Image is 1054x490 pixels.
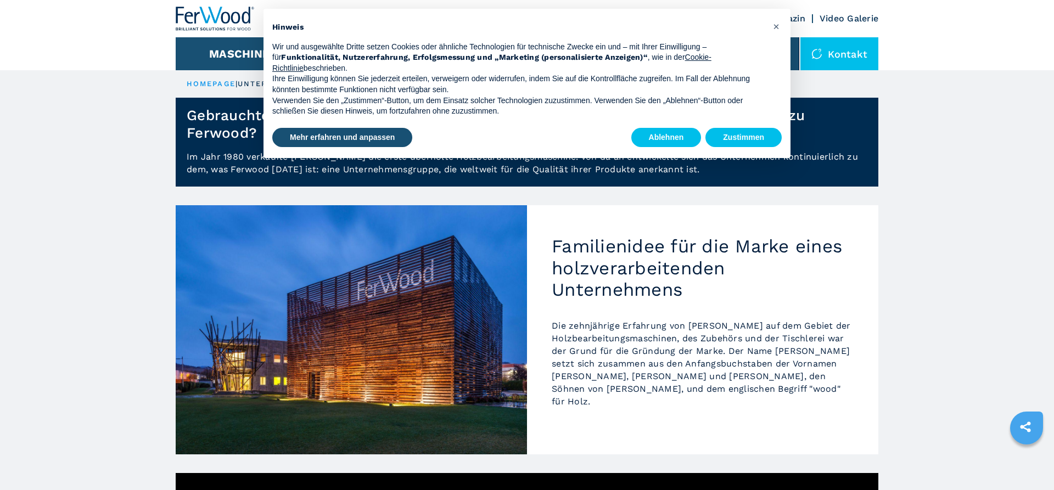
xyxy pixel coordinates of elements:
[176,7,255,31] img: Ferwood
[176,150,878,187] p: Im Jahr 1980 verkaufte [PERSON_NAME] die erste überholte Holzbearbeitungsmaschine. Von da an entw...
[272,128,412,148] button: Mehr erfahren und anpassen
[705,128,782,148] button: Zustimmen
[281,53,648,61] strong: Funktionalität, Nutzererfahrung, Erfolgsmessung und „Marketing (personalisierte Anzeigen)“
[187,80,236,88] a: HOMEPAGE
[1012,413,1039,441] a: sharethis
[631,128,702,148] button: Ablehnen
[767,18,785,35] button: Schließen Sie diesen Hinweis
[272,53,711,72] a: Cookie-Richtlinie
[773,20,780,33] span: ×
[820,13,878,24] a: Video Galerie
[811,48,822,59] img: Kontakt
[209,47,278,60] button: Maschinen
[187,106,878,142] h1: Gebrauchte Holzbearbeitungsmaschinen und andere Dienstleistungen - Wie kam es zu Ferwood?
[272,74,764,95] p: Ihre Einwilligung können Sie jederzeit erteilen, verweigern oder widerrufen, indem Sie auf die Ko...
[236,80,238,88] span: |
[1007,441,1046,482] iframe: Chat
[552,235,854,301] h2: Familienidee für die Marke eines holzverarbeitenden Unternehmens
[238,79,306,89] p: unternehmen
[272,22,764,33] h2: Hinweis
[272,42,764,74] p: Wir und ausgewählte Dritte setzen Cookies oder ähnliche Technologien für technische Zwecke ein un...
[272,95,764,117] p: Verwenden Sie den „Zustimmen“-Button, um dem Einsatz solcher Technologien zuzustimmen. Verwenden ...
[552,319,854,408] p: Die zehnjährige Erfahrung von [PERSON_NAME] auf dem Gebiet der Holzbearbeitungsmaschinen, des Zub...
[176,205,527,454] img: Familienidee für die Marke eines holzverarbeitenden Unternehmens
[800,37,878,70] div: Kontakt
